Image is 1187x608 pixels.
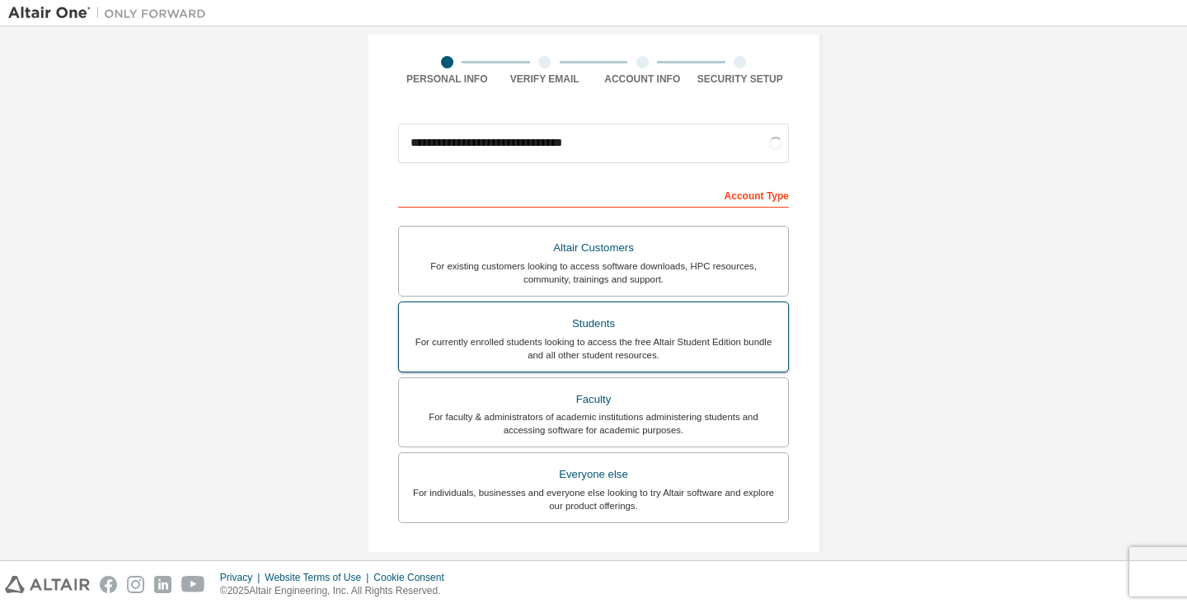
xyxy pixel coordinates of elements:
div: Account Info [593,72,692,86]
div: Cookie Consent [373,571,453,584]
div: Account Type [398,181,789,208]
div: Security Setup [692,72,790,86]
img: altair_logo.svg [5,576,90,593]
div: Verify Email [496,72,594,86]
div: Students [409,312,778,335]
img: facebook.svg [100,576,117,593]
div: Faculty [409,388,778,411]
div: Privacy [220,571,265,584]
div: For faculty & administrators of academic institutions administering students and accessing softwa... [409,410,778,437]
div: Everyone else [409,463,778,486]
p: © 2025 Altair Engineering, Inc. All Rights Reserved. [220,584,454,598]
img: linkedin.svg [154,576,171,593]
div: Altair Customers [409,236,778,260]
div: For currently enrolled students looking to access the free Altair Student Edition bundle and all ... [409,335,778,362]
img: instagram.svg [127,576,144,593]
div: For individuals, businesses and everyone else looking to try Altair software and explore our prod... [409,486,778,512]
div: Personal Info [398,72,496,86]
img: Altair One [8,5,214,21]
img: youtube.svg [181,576,205,593]
div: Website Terms of Use [265,571,373,584]
div: For existing customers looking to access software downloads, HPC resources, community, trainings ... [409,260,778,286]
div: Your Profile [398,548,789,574]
